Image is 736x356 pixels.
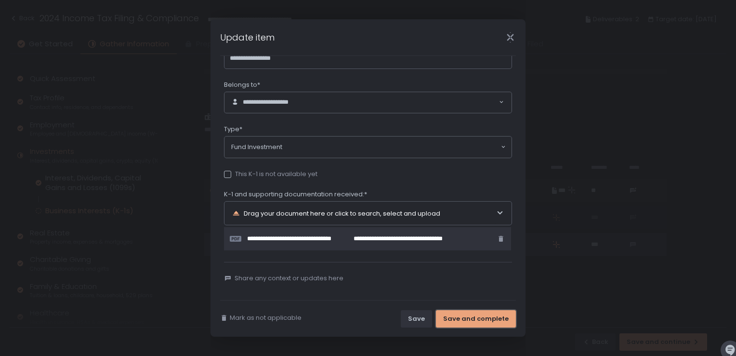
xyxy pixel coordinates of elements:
h1: Update item [220,31,275,44]
span: Fund Investment [231,142,282,152]
button: Save and complete [436,310,516,328]
div: Search for option [224,92,512,113]
input: Search for option [282,142,500,152]
div: Save [408,315,425,323]
span: Share any context or updates here [235,274,343,283]
span: Mark as not applicable [230,314,302,322]
div: Save and complete [443,315,509,323]
div: Close [495,32,526,43]
div: Search for option [224,137,512,158]
input: Search for option [304,98,498,108]
button: Save [401,310,432,328]
button: Mark as not applicable [220,314,302,322]
span: Belongs to* [224,81,260,89]
span: K-1 and supporting documentation received:* [224,190,367,199]
span: Type* [224,125,242,134]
